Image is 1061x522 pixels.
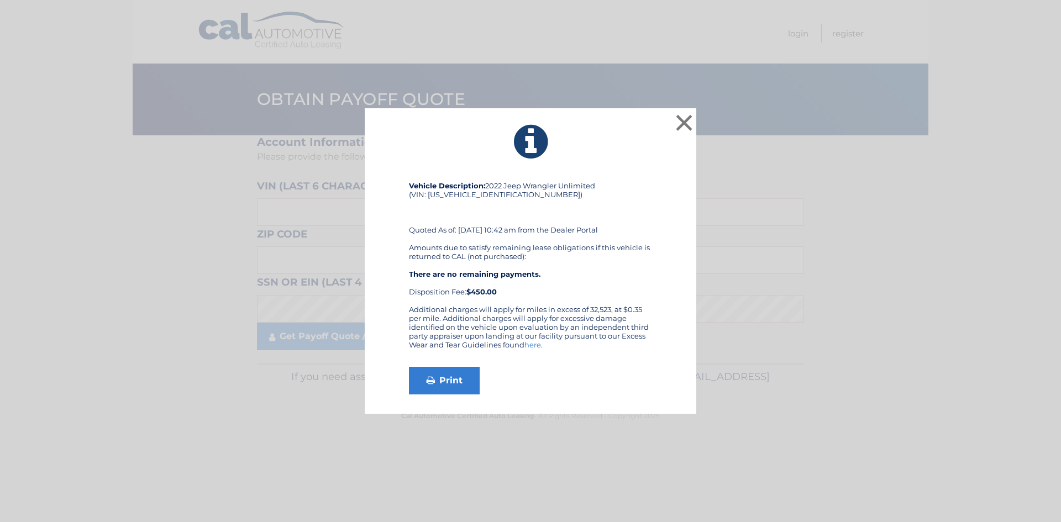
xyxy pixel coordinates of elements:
div: Additional charges will apply for miles in excess of 32,523, at $0.35 per mile. Additional charge... [409,305,652,358]
div: Amounts due to satisfy remaining lease obligations if this vehicle is returned to CAL (not purcha... [409,243,652,296]
strong: $450.00 [466,287,497,296]
button: × [673,112,695,134]
div: 2022 Jeep Wrangler Unlimited (VIN: [US_VEHICLE_IDENTIFICATION_NUMBER]) Quoted As of: [DATE] 10:42... [409,181,652,305]
a: Print [409,367,480,394]
a: here [524,340,541,349]
strong: There are no remaining payments. [409,270,540,278]
strong: Vehicle Description: [409,181,485,190]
